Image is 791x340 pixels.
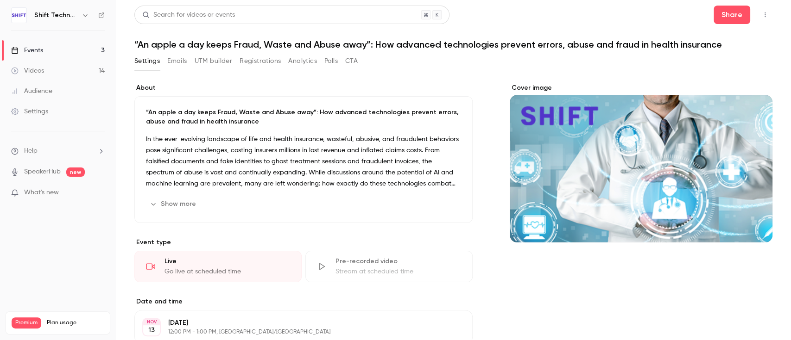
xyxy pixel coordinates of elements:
button: Analytics [288,54,317,68]
p: In the ever-evolving landscape of life and health insurance, wasteful, abusive, and fraudulent be... [146,134,461,189]
div: Videos [11,66,44,75]
p: [DATE] [168,318,424,328]
button: Settings [134,54,160,68]
label: About [134,83,473,93]
span: Premium [12,317,41,328]
p: 12:00 PM - 1:00 PM, [GEOGRAPHIC_DATA]/[GEOGRAPHIC_DATA] [168,328,424,336]
li: help-dropdown-opener [11,146,105,156]
p: Event type [134,238,473,247]
span: new [66,167,85,177]
iframe: Noticeable Trigger [94,189,105,197]
div: Live [165,257,290,266]
h1: “An apple a day keeps Fraud, Waste and Abuse away”: How advanced technologies prevent errors, abu... [134,39,772,50]
span: What's new [24,188,59,198]
div: NOV [143,319,160,325]
div: Settings [11,107,48,116]
span: Plan usage [47,319,104,327]
span: Help [24,146,38,156]
h6: Shift Technology [34,11,78,20]
div: LiveGo live at scheduled time [134,251,302,282]
button: CTA [345,54,358,68]
button: Registrations [240,54,281,68]
button: Share [714,6,750,24]
button: UTM builder [195,54,232,68]
label: Date and time [134,297,473,306]
div: Search for videos or events [142,10,235,20]
div: Events [11,46,43,55]
p: 13 [148,326,155,335]
a: SpeakerHub [24,167,61,177]
div: Pre-recorded video [335,257,461,266]
div: Stream at scheduled time [335,267,461,276]
section: Cover image [510,83,772,242]
img: Shift Technology [12,8,26,23]
div: Audience [11,87,52,96]
div: Go live at scheduled time [165,267,290,276]
p: “An apple a day keeps Fraud, Waste and Abuse away”: How advanced technologies prevent errors, abu... [146,108,461,126]
label: Cover image [510,83,772,93]
button: Emails [167,54,187,68]
button: Polls [324,54,338,68]
div: Pre-recorded videoStream at scheduled time [305,251,473,282]
button: Show more [146,197,202,211]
